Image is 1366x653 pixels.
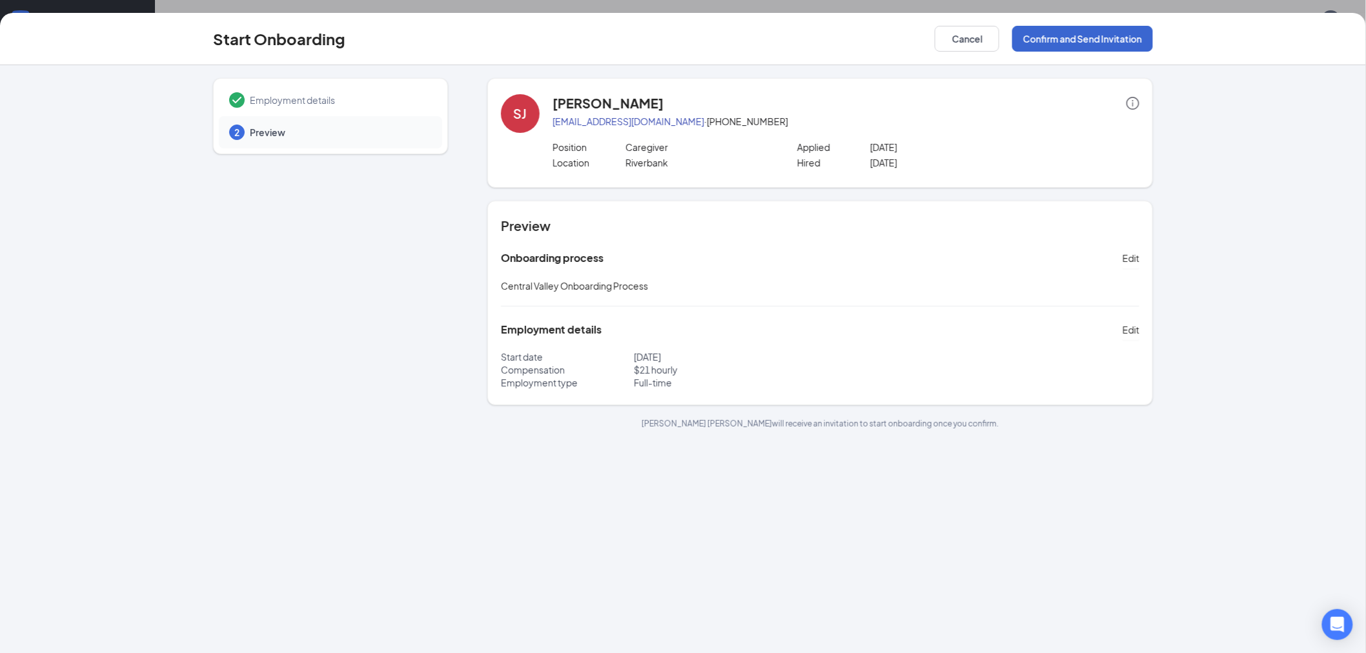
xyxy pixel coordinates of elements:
[1126,97,1139,110] span: info-circle
[1123,323,1139,336] span: Edit
[626,156,772,169] p: Riverbank
[553,94,664,112] h4: [PERSON_NAME]
[487,418,1153,429] p: [PERSON_NAME] [PERSON_NAME] will receive an invitation to start onboarding once you confirm.
[1123,248,1139,268] button: Edit
[501,280,648,292] span: Central Valley Onboarding Process
[870,156,1017,169] p: [DATE]
[250,94,429,106] span: Employment details
[213,28,345,50] h3: Start Onboarding
[634,363,821,376] p: $ 21 hourly
[501,363,634,376] p: Compensation
[250,126,429,139] span: Preview
[553,141,626,154] p: Position
[935,26,999,52] button: Cancel
[553,156,626,169] p: Location
[634,350,821,363] p: [DATE]
[501,323,602,337] h5: Employment details
[797,156,871,169] p: Hired
[501,217,1139,235] h4: Preview
[1123,319,1139,340] button: Edit
[1322,609,1353,640] div: Open Intercom Messenger
[501,350,634,363] p: Start date
[1123,252,1139,265] span: Edit
[626,141,772,154] p: Caregiver
[501,251,604,265] h5: Onboarding process
[797,141,871,154] p: Applied
[229,92,245,108] svg: Checkmark
[501,376,634,389] p: Employment type
[513,105,527,123] div: SJ
[1012,26,1153,52] button: Confirm and Send Invitation
[553,116,704,127] a: [EMAIL_ADDRESS][DOMAIN_NAME]
[870,141,1017,154] p: [DATE]
[234,126,240,139] span: 2
[553,115,1139,128] p: · [PHONE_NUMBER]
[634,376,821,389] p: Full-time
